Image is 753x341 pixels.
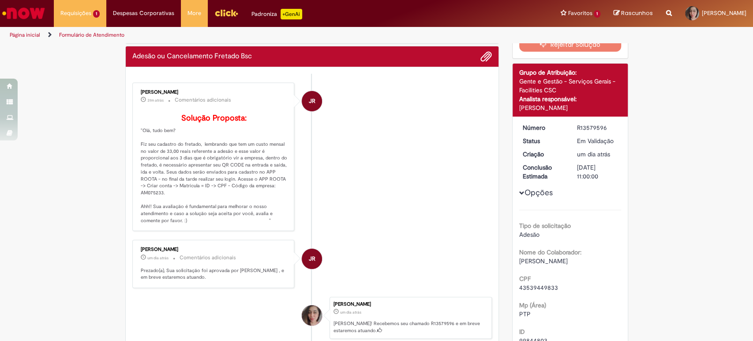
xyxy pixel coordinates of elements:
time: 30/09/2025 12:09:27 [147,255,169,261]
span: [PERSON_NAME] [519,257,568,265]
time: 30/09/2025 07:59:48 [577,150,610,158]
b: Solução Proposta: [181,113,247,123]
dt: Criação [516,150,570,159]
b: Tipo de solicitação [519,222,571,230]
p: Prezado(a), Sua solicitação foi aprovada por [PERSON_NAME] , e em breve estaremos atuando. [141,267,288,281]
b: Mp (Área) [519,301,546,309]
div: 30/09/2025 07:59:48 [577,150,618,159]
div: Padroniza [251,9,302,19]
div: [PERSON_NAME] [141,247,288,252]
b: ID [519,328,525,336]
dt: Número [516,123,570,132]
div: Jhully Rodrigues [302,91,322,111]
span: Rascunhos [621,9,653,17]
img: click_logo_yellow_360x200.png [214,6,238,19]
span: Requisições [60,9,91,18]
a: Rascunhos [614,9,653,18]
b: CPF [519,275,531,283]
time: 01/10/2025 13:30:40 [147,98,164,103]
div: R13579596 [577,123,618,132]
div: Mayara Oliveira Carvalho [302,305,322,326]
small: Comentários adicionais [175,96,231,104]
span: Despesas Corporativas [113,9,174,18]
a: Formulário de Atendimento [59,31,124,38]
span: 1 [594,10,600,18]
div: Analista responsável: [519,95,621,103]
span: um dia atrás [577,150,610,158]
span: 1 [93,10,100,18]
span: JR [309,248,315,269]
p: "Olá, tudo bem? Fiz seu cadastro do fretado, lembrando que tem um custo mensal no valor de 33,00 ... [141,114,288,224]
dt: Conclusão Estimada [516,163,570,181]
button: Rejeitar Solução [519,38,621,52]
span: More [187,9,201,18]
div: [PERSON_NAME] [333,302,487,307]
button: Adicionar anexos [480,51,492,62]
b: Nome do Colaborador: [519,248,581,256]
div: Gente e Gestão - Serviços Gerais - Facilities CSC [519,77,621,95]
div: [PERSON_NAME] [519,103,621,112]
h2: Adesão ou Cancelamento Fretado Bsc Histórico de tíquete [132,53,252,61]
span: [PERSON_NAME] [702,9,746,17]
small: Comentários adicionais [180,254,236,261]
span: um dia atrás [147,255,169,261]
div: Grupo de Atribuição: [519,68,621,77]
ul: Trilhas de página [7,27,495,43]
span: JR [309,91,315,112]
span: 31m atrás [147,98,164,103]
span: Favoritos [568,9,592,18]
div: Em Validação [577,136,618,145]
span: 43539449833 [519,284,558,292]
a: Página inicial [10,31,40,38]
time: 30/09/2025 07:59:48 [340,310,361,315]
div: [PERSON_NAME] [141,90,288,95]
dt: Status [516,136,570,145]
p: +GenAi [281,9,302,19]
div: Jhully Rodrigues [302,249,322,269]
p: [PERSON_NAME]! Recebemos seu chamado R13579596 e em breve estaremos atuando. [333,320,487,334]
span: PTP [519,310,531,318]
img: ServiceNow [1,4,46,22]
div: [DATE] 11:00:00 [577,163,618,181]
span: um dia atrás [340,310,361,315]
li: Mayara Oliveira Carvalho [132,297,492,339]
span: Adesão [519,231,539,239]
